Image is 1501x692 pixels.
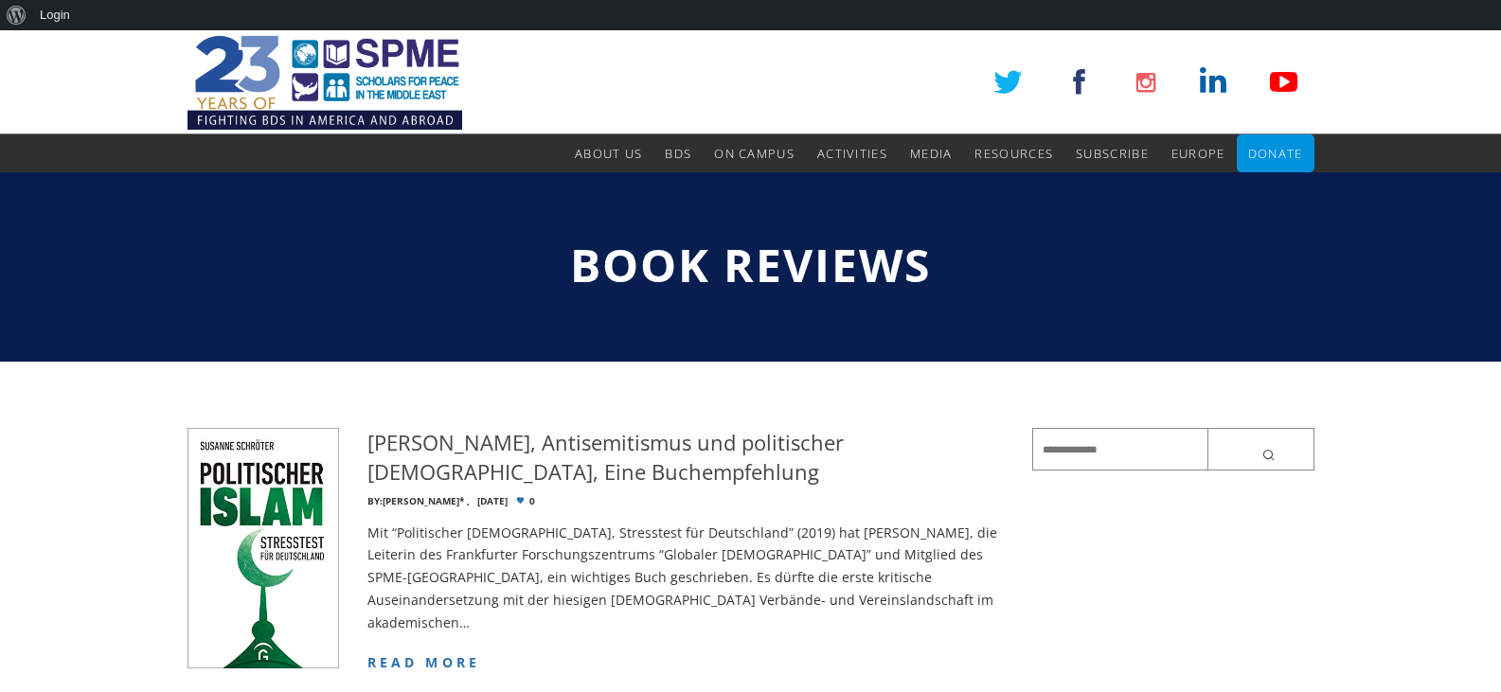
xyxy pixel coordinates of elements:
[1171,145,1225,162] span: Europe
[714,145,795,162] span: On Campus
[1171,134,1225,172] a: Europe
[188,428,339,668] img: Susanne Schröter, Antisemitismus und politischer Islam, Eine Buchempfehlung
[575,145,642,162] span: About Us
[665,145,691,162] span: BDS
[367,653,481,671] a: read more
[1076,134,1149,172] a: Subscribe
[367,522,1005,634] p: Mit “Politischer [DEMOGRAPHIC_DATA], Stresstest für Deutschland” (2019) hat [PERSON_NAME], die Le...
[817,145,887,162] span: Activities
[575,134,642,172] a: About Us
[367,428,1005,487] h4: [PERSON_NAME], Antisemitismus und politischer [DEMOGRAPHIC_DATA], Eine Buchempfehlung
[1076,145,1149,162] span: Subscribe
[188,30,462,134] img: SPME
[910,145,953,162] span: Media
[367,496,1005,506] div: 0
[665,134,691,172] a: BDS
[477,496,508,506] time: [DATE]
[817,134,887,172] a: Activities
[910,134,953,172] a: Media
[974,134,1053,172] a: Resources
[1248,134,1303,172] a: Donate
[1248,145,1303,162] span: Donate
[383,494,464,507] a: [PERSON_NAME]*
[714,134,795,172] a: On Campus
[974,145,1053,162] span: Resources
[570,234,931,295] span: Book Reviews
[367,494,383,507] span: By:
